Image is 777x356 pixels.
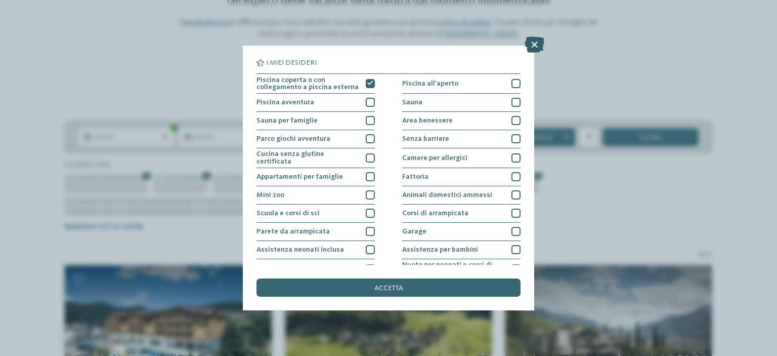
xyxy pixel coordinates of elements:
span: Camere per allergici [402,154,467,162]
span: Fattoria [402,173,428,180]
span: Scuola e corsi di sci [256,210,320,217]
span: Assistenza per bambini [402,246,478,253]
span: Piscina avventura [256,99,314,106]
span: Mini zoo [256,191,284,199]
span: I miei desideri [266,59,317,66]
span: Garage [402,228,426,235]
span: Nuoto per neonati e corsi di nuoto per bambini [402,261,505,276]
span: Assistenza neonati inclusa [256,246,344,253]
span: Corsi di arrampicata [402,210,468,217]
span: Piscina all'aperto [402,80,458,87]
span: Senza barriere [402,135,449,142]
span: Cucina senza glutine certificata [256,150,359,165]
span: Sauna [402,99,422,106]
span: Parco giochi avventura [256,135,330,142]
span: Animali domestici ammessi [402,191,492,199]
span: Area benessere [402,117,453,124]
span: accetta [374,285,403,292]
span: Parete da arrampicata [256,228,330,235]
span: Appartamenti per famiglie [256,173,343,180]
span: Piscina coperta o con collegamento a piscina esterna [256,76,359,91]
span: Sauna per famiglie [256,117,318,124]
